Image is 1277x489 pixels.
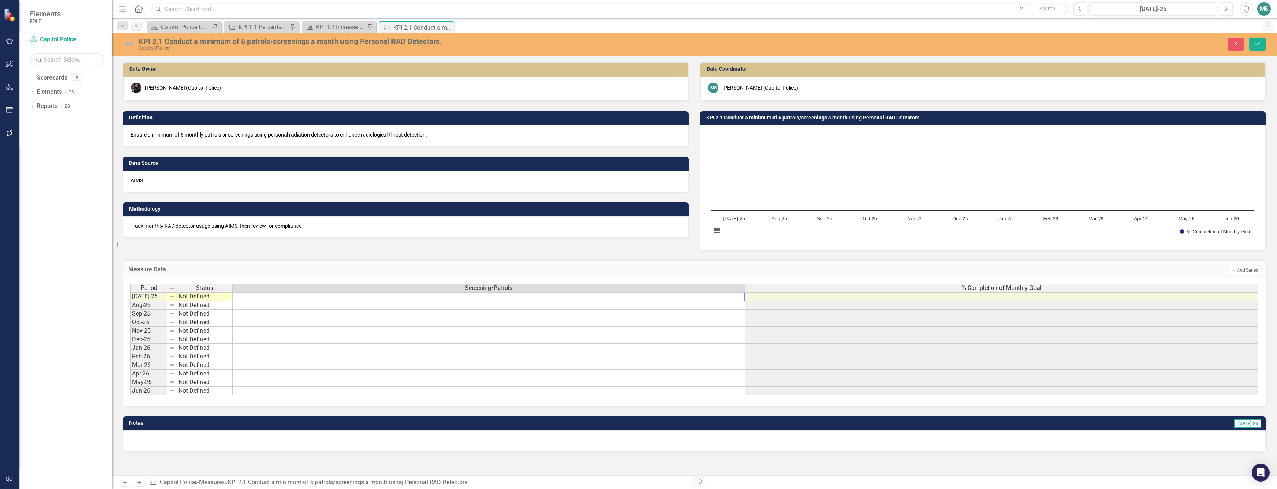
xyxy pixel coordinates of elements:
h3: Data Source [129,160,685,166]
div: KPI 2.1 Conduct a minimum of 5 patrols/screenings a month using Personal RAD Detectors. [228,479,469,486]
div: Chart. Highcharts interactive chart. [708,131,1258,243]
img: 8DAGhfEEPCf229AAAAAElFTkSuQmCC [169,354,175,359]
button: [DATE]-25 [1089,2,1217,16]
button: View chart menu, Chart [712,226,722,236]
text: Sep-25 [817,216,832,221]
div: KPI 2.1 Conduct a minimum of 5 patrols/screenings a month using Personal RAD Detectors. [138,37,777,45]
div: 26 [65,89,77,95]
h3: Data Owner [129,66,685,72]
td: Not Defined [177,378,233,387]
a: Capitol Police Landing Page 2 [149,22,210,32]
div: Capitol Police [138,45,777,51]
span: Elements [30,9,61,18]
td: Not Defined [177,344,233,352]
h3: Methodology [129,206,685,212]
h3: Notes [129,420,507,426]
td: Not Defined [177,352,233,361]
img: Not Defined [123,38,135,49]
img: 8DAGhfEEPCf229AAAAAElFTkSuQmCC [169,379,175,385]
div: KPI 1.1 Percentage of critical incidents/priority calls responded to within five minutes or less. [239,22,288,32]
text: May-26 [1178,216,1194,221]
div: Open Intercom Messenger [1252,464,1270,482]
td: Not Defined [177,335,233,344]
text: Nov-25 [907,216,922,221]
td: Sep-25 [130,310,167,318]
button: MS [1257,2,1271,16]
span: [DATE]-25 [1234,419,1261,428]
text: Aug-25 [772,216,787,221]
span: Status [196,285,213,291]
p: Track monthly RAD detector usage using AIMS, then review for compliance [131,222,681,230]
text: Jan-26 [998,216,1013,221]
button: Show % Completion of Monthly Goal [1180,229,1251,234]
div: [DATE]-25 [1092,5,1214,14]
td: Not Defined [177,318,233,327]
div: KPI 2.1 Conduct a minimum of 5 patrols/screenings a month using Personal RAD Detectors. [393,23,452,32]
td: Not Defined [177,387,233,395]
img: 8DAGhfEEPCf229AAAAAElFTkSuQmCC [169,336,175,342]
td: Oct-25 [130,318,167,327]
small: FDLE [30,18,61,24]
div: KPI 1.2 Increase in daily presence through proactive patrol and K-9. [316,22,365,32]
img: ClearPoint Strategy [4,9,17,22]
svg: Interactive chart [708,131,1258,243]
td: Nov-25 [130,327,167,335]
p: Ensure a minimum of 5 monthly patrols or screenings using personal radiation detectors to enhance... [131,131,681,138]
div: 9 [71,75,83,81]
td: Not Defined [177,327,233,335]
input: Search Below... [30,53,104,66]
h3: KPI 2.1 Conduct a minimum of 5 patrols/screenings a month using Personal RAD Detectors. [706,115,1262,121]
span: % Completion of Monthly Goal [961,285,1041,291]
td: Feb-26 [130,352,167,361]
h3: Data Coordinator [707,66,1262,72]
text: Oct-25 [862,216,877,221]
img: 8DAGhfEEPCf229AAAAAElFTkSuQmCC [169,362,175,368]
td: Jan-26 [130,344,167,352]
a: Scorecards [37,74,67,82]
img: Marcus Spradley [131,83,141,93]
a: KPI 1.2 Increase in daily presence through proactive patrol and K-9. [304,22,365,32]
td: Aug-25 [130,301,167,310]
td: Mar-26 [130,361,167,370]
div: [PERSON_NAME] (Capitol Police) [145,84,221,92]
img: 8DAGhfEEPCf229AAAAAElFTkSuQmCC [169,319,175,325]
text: Dec-25 [953,216,968,221]
h3: Measure Data [128,266,745,273]
td: Not Defined [177,310,233,318]
img: 8DAGhfEEPCf229AAAAAElFTkSuQmCC [169,388,175,394]
a: Capitol Police [160,479,196,486]
div: » » [149,478,689,487]
text: Mar-26 [1088,216,1104,221]
button: Add Series [1229,266,1260,274]
button: Search [1029,4,1066,14]
h3: Definition [129,115,685,121]
p: AIMS [131,177,681,184]
img: 8DAGhfEEPCf229AAAAAElFTkSuQmCC [169,345,175,351]
text: Jun-26 [1225,216,1239,221]
td: Not Defined [177,301,233,310]
td: Not Defined [177,292,233,301]
div: MS [708,83,718,93]
a: Measures [199,479,225,486]
td: May-26 [130,378,167,387]
td: Apr-26 [130,370,167,378]
a: KPI 1.1 Percentage of critical incidents/priority calls responded to within five minutes or less. [226,22,288,32]
img: 8DAGhfEEPCf229AAAAAElFTkSuQmCC [169,371,175,377]
img: 8DAGhfEEPCf229AAAAAElFTkSuQmCC [169,294,175,300]
div: Capitol Police Landing Page 2 [161,22,210,32]
input: Search ClearPoint... [151,3,1068,16]
text: [DATE]-25 [723,216,745,221]
img: 8DAGhfEEPCf229AAAAAElFTkSuQmCC [169,285,175,291]
div: [PERSON_NAME] (Capitol Police) [722,84,798,92]
span: Screening/Patrols [465,285,512,291]
div: 28 [61,103,73,109]
a: Capitol Police [30,35,104,44]
text: Apr-26 [1134,216,1148,221]
span: Search [1039,6,1055,12]
td: [DATE]-25 [130,292,167,301]
td: Jun-26 [130,387,167,395]
a: Reports [37,102,58,111]
text: Feb-26 [1043,216,1059,221]
span: Period [141,285,157,291]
